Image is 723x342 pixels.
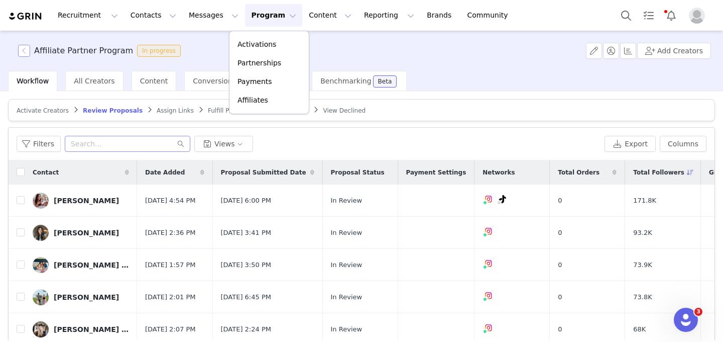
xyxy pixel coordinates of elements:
img: instagram.svg [485,260,493,268]
span: 0 [558,260,562,270]
span: [DATE] 2:01 PM [145,292,195,302]
p: Partnerships [237,58,281,68]
span: Proposal Submitted Date [221,168,306,177]
input: Search... [65,136,190,152]
span: In Review [331,260,363,270]
div: [PERSON_NAME] [PERSON_NAME] [54,325,129,333]
a: [PERSON_NAME] [33,289,129,305]
span: [DATE] 1:57 PM [145,260,195,270]
span: [DATE] 4:54 PM [145,196,195,206]
span: Workflow [17,77,49,85]
span: Benchmarking [320,77,371,85]
span: Proposal Status [331,168,385,177]
button: Export [605,136,656,152]
span: Total Followers [633,168,684,177]
button: Columns [660,136,706,152]
i: icon: search [177,140,184,147]
span: [DATE] 3:50 PM [221,260,271,270]
p: Affiliates [237,95,268,106]
button: Reporting [358,4,420,27]
span: All Creators [74,77,114,85]
span: In Review [331,196,363,206]
span: [DATE] 2:24 PM [221,324,271,334]
span: 0 [558,292,562,302]
span: View Declined [323,107,366,114]
a: Tasks [638,4,660,27]
button: Contacts [125,4,182,27]
button: Profile [683,8,715,24]
button: Filters [17,136,61,152]
span: 0 [558,324,562,334]
a: Brands [421,4,460,27]
img: instagram.svg [485,227,493,235]
span: Assign Links [157,107,194,114]
span: 0 [558,196,562,206]
span: Networks [483,168,515,177]
span: Fulfill Products [208,107,252,114]
span: Total Orders [558,168,599,177]
button: Recruitment [52,4,124,27]
a: [PERSON_NAME] [33,225,129,241]
div: [PERSON_NAME] [54,197,119,205]
button: Messages [183,4,245,27]
p: Activations [237,39,276,50]
h3: Affiliate Partner Program [34,45,133,57]
img: instagram.svg [485,324,493,332]
span: [object Object] [18,45,185,57]
span: [DATE] 2:07 PM [145,324,195,334]
span: [DATE] 6:00 PM [221,196,271,206]
span: In Review [331,292,363,302]
img: grin logo [8,12,43,21]
span: Review Proposals [83,107,143,114]
button: Notifications [660,4,682,27]
a: [PERSON_NAME] [33,193,129,209]
span: In Review [331,228,363,238]
button: Program [245,4,302,27]
img: 77364ba1-8fe7-4c54-822c-7da2f06dd074--s.jpg [33,225,49,241]
span: Payment Settings [406,168,466,177]
p: Payments [237,76,272,87]
button: Search [615,4,637,27]
img: 659b6cdb-ea00-4949-af23-71dd6a1b8e15.jpg [33,193,49,209]
span: Content [140,77,168,85]
img: instagram.svg [485,195,493,203]
button: Content [303,4,357,27]
span: Activate Creators [17,107,69,114]
span: In Review [331,324,363,334]
span: In progress [137,45,181,57]
img: 7f34a138-c7f5-473c-a468-9d07d94499b7--s.jpg [33,321,49,337]
a: [PERSON_NAME] [PERSON_NAME] [33,321,129,337]
button: Add Creators [637,43,711,59]
span: [DATE] 2:36 PM [145,228,195,238]
img: afdedfdc-1b4c-4a5a-a31d-45d49d7ce745--s.jpg [33,257,49,273]
iframe: Intercom live chat [674,308,698,332]
img: instagram.svg [485,292,493,300]
img: f0ee6cd6-1f80-4ee3-8c8d-5b2b37a7a2ea--s.jpg [33,289,49,305]
a: Community [461,4,519,27]
span: 3 [694,308,702,316]
span: Date Added [145,168,185,177]
span: 0 [558,228,562,238]
span: [DATE] 6:45 PM [221,292,271,302]
div: [PERSON_NAME] [54,229,119,237]
div: Beta [378,78,392,84]
img: placeholder-profile.jpg [689,8,705,24]
div: [PERSON_NAME] | [GEOGRAPHIC_DATA][US_STATE] mom and travel blogger [54,261,129,269]
div: [PERSON_NAME] [54,293,119,301]
span: Contact [33,168,59,177]
a: [PERSON_NAME] | [GEOGRAPHIC_DATA][US_STATE] mom and travel blogger [33,257,129,273]
span: Conversions [193,77,236,85]
button: Views [194,136,253,152]
span: [DATE] 3:41 PM [221,228,271,238]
